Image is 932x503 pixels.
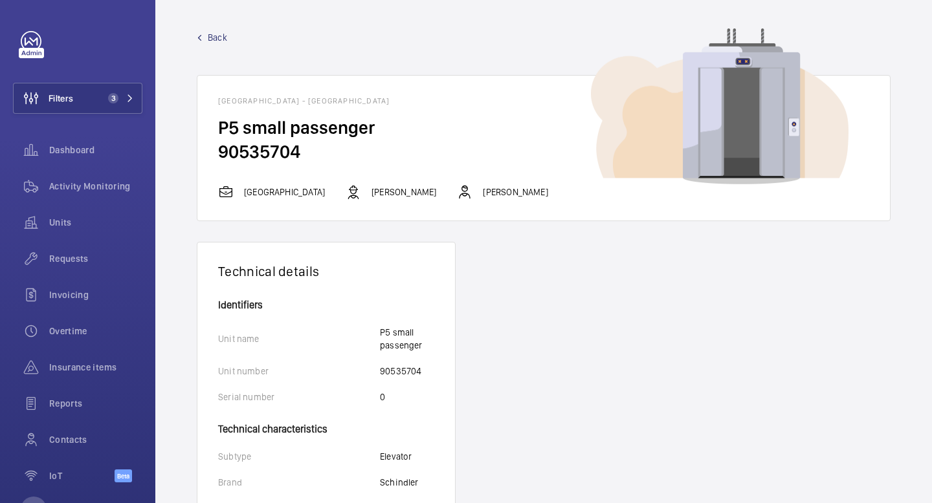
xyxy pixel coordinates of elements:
[218,140,869,164] h2: 90535704
[218,96,869,105] h1: [GEOGRAPHIC_DATA] - [GEOGRAPHIC_DATA]
[49,469,115,482] span: IoT
[218,391,380,403] p: Serial number
[483,186,548,198] p: [PERSON_NAME]
[380,450,412,463] p: Elevator
[218,263,434,279] h1: Technical details
[49,252,142,265] span: Requests
[49,325,142,337] span: Overtime
[49,144,142,156] span: Dashboard
[244,186,325,198] p: [GEOGRAPHIC_DATA]
[49,433,142,446] span: Contacts
[591,28,849,185] img: device image
[49,288,142,301] span: Invoicing
[115,469,132,482] span: Beta
[218,450,380,463] p: Subtype
[218,365,380,378] p: Unit number
[380,326,434,352] p: P5 small passenger
[372,186,436,198] p: [PERSON_NAME]
[380,391,385,403] p: 0
[218,332,380,345] p: Unit name
[218,300,434,310] h4: Identifiers
[218,416,434,434] h4: Technical characteristics
[218,476,380,489] p: Brand
[108,93,118,103] span: 3
[49,216,142,229] span: Units
[218,116,869,140] h2: P5 small passenger
[13,83,142,114] button: Filters3
[208,31,227,44] span: Back
[49,397,142,410] span: Reports
[380,365,421,378] p: 90535704
[380,476,419,489] p: Schindler
[49,92,73,105] span: Filters
[49,180,142,193] span: Activity Monitoring
[49,361,142,374] span: Insurance items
